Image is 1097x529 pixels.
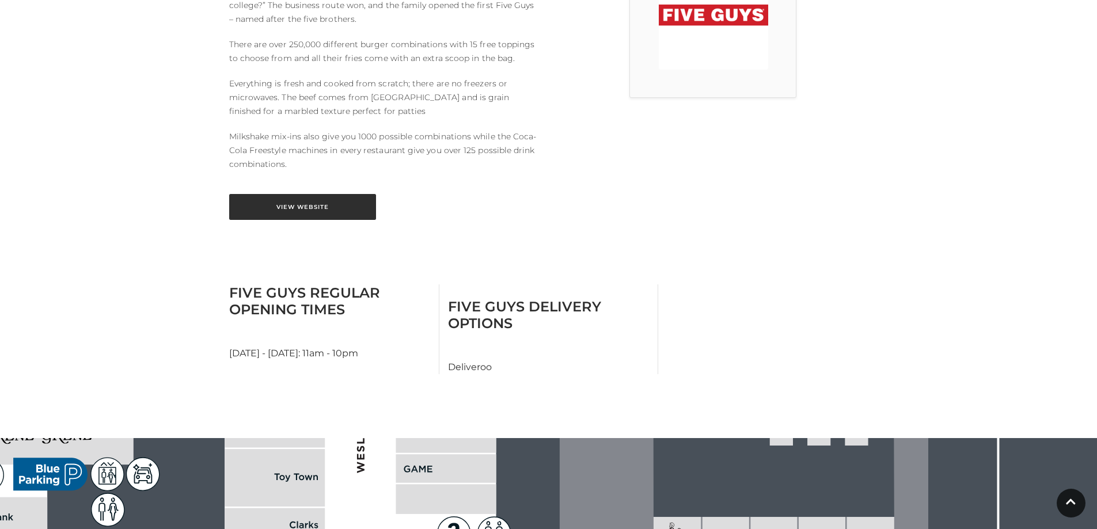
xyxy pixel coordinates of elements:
[229,130,540,171] p: Milkshake mix-ins also give you 1000 possible combinations while the Coca-Cola Freestyle machines...
[221,284,439,374] div: [DATE] - [DATE]: 11am - 10pm
[229,37,540,65] p: There are over 250,000 different burger combinations with 15 free toppings to choose from and all...
[439,284,658,374] div: Deliveroo
[448,298,649,332] h3: Five Guys Delivery Options
[229,77,540,118] p: Everything is fresh and cooked from scratch; there are no freezers or microwaves. The beef comes ...
[229,194,376,220] a: View Website
[229,284,430,318] h3: Five Guys Regular Opening Times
